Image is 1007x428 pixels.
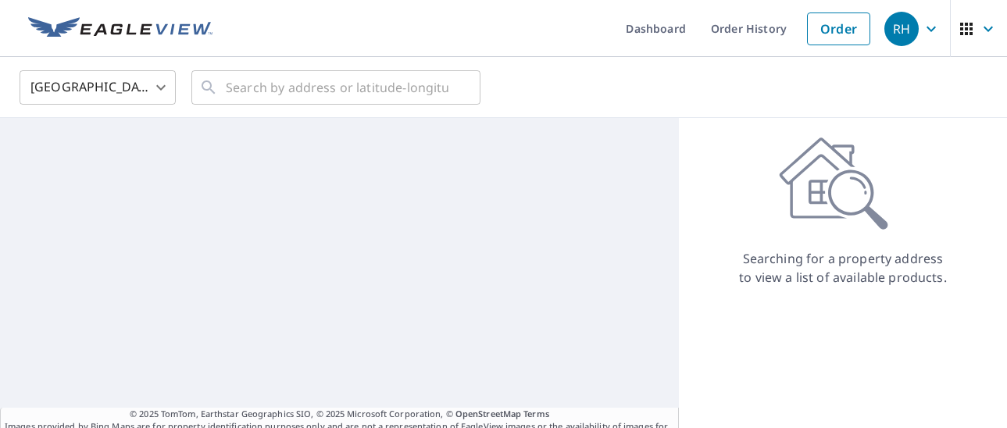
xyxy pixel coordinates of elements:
[523,408,549,419] a: Terms
[884,12,919,46] div: RH
[226,66,448,109] input: Search by address or latitude-longitude
[455,408,521,419] a: OpenStreetMap
[738,249,948,287] p: Searching for a property address to view a list of available products.
[130,408,549,421] span: © 2025 TomTom, Earthstar Geographics SIO, © 2025 Microsoft Corporation, ©
[807,12,870,45] a: Order
[28,17,212,41] img: EV Logo
[20,66,176,109] div: [GEOGRAPHIC_DATA]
